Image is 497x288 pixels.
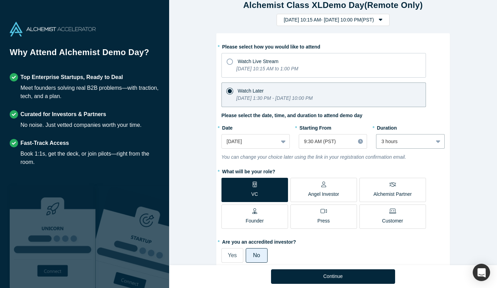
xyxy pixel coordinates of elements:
label: Please select how you would like to attend [221,41,445,51]
div: No noise. Just vetted companies worth your time. [20,121,142,129]
span: Watch Later [238,88,264,94]
i: [DATE] 1:30 PM - [DATE] 10:00 PM [236,95,313,101]
img: Alchemist Accelerator Logo [10,22,96,36]
strong: Top Enterprise Startups, Ready to Deal [20,74,123,80]
strong: Alchemist Class XL Demo Day (Remote Only) [243,0,423,10]
label: What will be your role? [221,166,445,175]
p: Angel Investor [308,191,339,198]
p: Alchemist Partner [373,191,411,198]
label: Are you an accredited investor? [221,236,445,246]
button: [DATE] 10:15 AM- [DATE] 10:00 PM(PST) [277,14,390,26]
label: Date [221,122,290,132]
span: Watch Live Stream [238,59,279,64]
p: Press [317,217,330,225]
div: Book 1:1s, get the deck, or join pilots—right from the room. [20,150,159,166]
span: Yes [228,252,237,258]
div: Meet founders solving real B2B problems—with traction, tech, and a plan. [20,84,159,101]
strong: Fast-Track Access [20,140,69,146]
i: You can change your choice later using the link in your registration confirmation email. [221,154,406,160]
button: Continue [271,269,395,284]
strong: Curated for Investors & Partners [20,111,106,117]
h1: Why Attend Alchemist Demo Day? [10,46,159,63]
i: [DATE] 10:15 AM to 1:00 PM [236,66,298,71]
label: Duration [376,122,444,132]
img: Robust Technologies [10,186,96,288]
label: Starting From [299,122,331,132]
p: Customer [382,217,403,225]
label: Please select the date, time, and duration to attend demo day [221,112,363,119]
img: Prism AI [96,186,182,288]
p: Founder [246,217,264,225]
span: No [253,252,260,258]
p: VC [251,191,258,198]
